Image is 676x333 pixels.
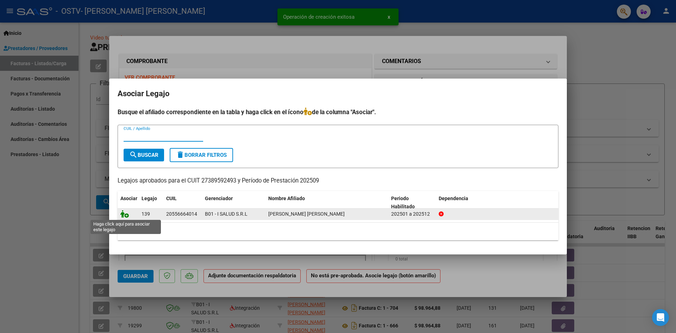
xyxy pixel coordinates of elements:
datatable-header-cell: Asociar [118,191,139,214]
span: GONZALEZ LISANDRO JOEL [268,211,345,217]
datatable-header-cell: Gerenciador [202,191,265,214]
datatable-header-cell: Periodo Habilitado [388,191,436,214]
p: Legajos aprobados para el CUIT 27389592493 y Período de Prestación 202509 [118,177,558,185]
span: Asociar [120,196,137,201]
button: Buscar [124,149,164,161]
datatable-header-cell: Dependencia [436,191,559,214]
span: Nombre Afiliado [268,196,305,201]
datatable-header-cell: CUIL [163,191,202,214]
datatable-header-cell: Legajo [139,191,163,214]
span: B01 - I SALUD S.R.L [205,211,248,217]
span: 139 [142,211,150,217]
h4: Busque el afiliado correspondiente en la tabla y haga click en el ícono de la columna "Asociar". [118,107,558,117]
span: Dependencia [439,196,468,201]
mat-icon: search [129,150,138,159]
span: Periodo Habilitado [391,196,415,209]
div: 20556664014 [166,210,197,218]
mat-icon: delete [176,150,184,159]
datatable-header-cell: Nombre Afiliado [265,191,388,214]
div: 202501 a 202512 [391,210,433,218]
button: Borrar Filtros [170,148,233,162]
span: Buscar [129,152,158,158]
h2: Asociar Legajo [118,87,558,100]
span: Borrar Filtros [176,152,227,158]
div: 1 registros [118,223,558,240]
span: Legajo [142,196,157,201]
span: CUIL [166,196,177,201]
div: Open Intercom Messenger [652,309,669,326]
span: Gerenciador [205,196,233,201]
